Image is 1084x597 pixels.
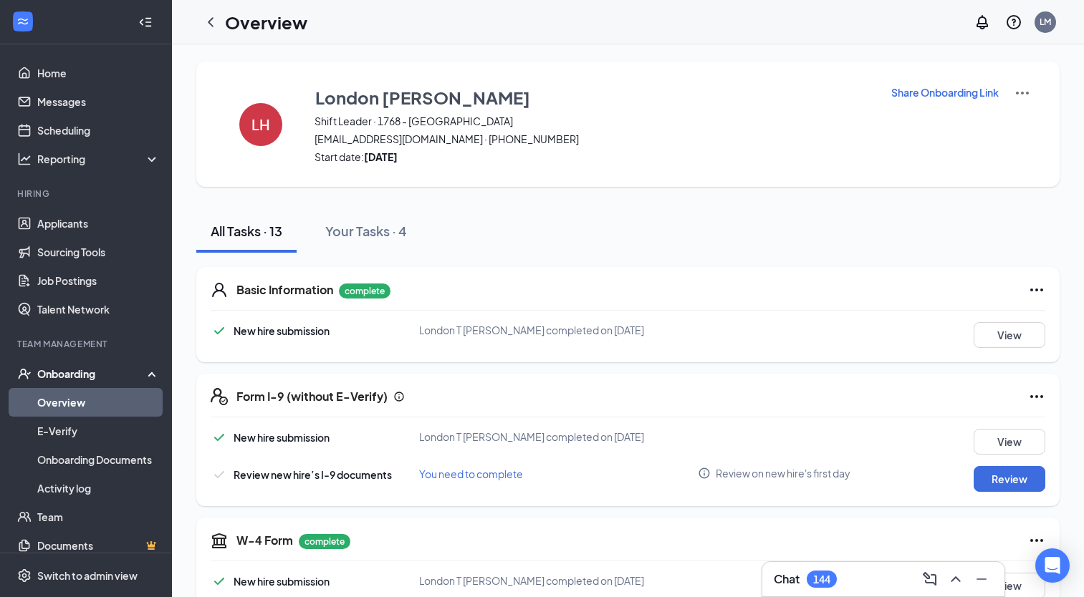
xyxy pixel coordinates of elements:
svg: Checkmark [211,429,228,446]
button: LH [225,84,297,164]
svg: Checkmark [211,573,228,590]
button: View [974,322,1045,348]
button: ChevronUp [944,568,967,591]
div: Switch to admin view [37,568,138,583]
div: Hiring [17,188,157,200]
svg: WorkstreamLogo [16,14,30,29]
p: complete [299,534,350,549]
div: Onboarding [37,367,148,381]
div: All Tasks · 13 [211,222,282,240]
div: Open Intercom Messenger [1035,548,1070,583]
a: Job Postings [37,266,160,295]
img: More Actions [1014,84,1031,102]
svg: Ellipses [1028,388,1045,405]
h5: Basic Information [236,282,333,298]
svg: Notifications [974,14,991,31]
a: Talent Network [37,295,160,324]
div: 144 [813,573,830,586]
a: Team [37,503,160,531]
button: View [974,429,1045,455]
h3: Chat [774,571,800,587]
svg: Ellipses [1028,532,1045,549]
svg: ChevronLeft [202,14,219,31]
button: Minimize [970,568,993,591]
p: Share Onboarding Link [891,85,999,99]
span: London T [PERSON_NAME] completed on [DATE] [419,574,644,587]
svg: ChevronUp [947,571,964,588]
span: Review new hire’s I-9 documents [234,468,392,481]
span: [EMAIL_ADDRESS][DOMAIN_NAME] · [PHONE_NUMBER] [315,132,873,146]
a: Activity log [37,474,160,503]
h5: W-4 Form [236,533,293,548]
span: London T [PERSON_NAME] completed on [DATE] [419,430,644,443]
svg: ComposeMessage [921,571,939,588]
svg: QuestionInfo [1005,14,1022,31]
h1: Overview [225,10,307,34]
svg: Info [698,467,711,480]
svg: Ellipses [1028,281,1045,298]
svg: TaxGovernmentIcon [211,532,228,549]
div: Team Management [17,338,157,350]
svg: FormI9EVerifyIcon [211,388,228,405]
button: ComposeMessage [918,568,941,591]
div: LM [1040,16,1051,28]
span: London T [PERSON_NAME] completed on [DATE] [419,324,644,336]
a: E-Verify [37,417,160,445]
a: Sourcing Tools [37,238,160,266]
a: DocumentsCrown [37,531,160,560]
button: Share Onboarding Link [891,84,999,100]
a: Home [37,59,160,87]
svg: Checkmark [211,466,228,483]
span: New hire submission [234,324,330,337]
h3: London [PERSON_NAME] [315,85,530,110]
svg: User [211,281,228,298]
svg: Analysis [17,152,32,166]
strong: [DATE] [364,150,398,163]
span: Shift Leader · 1768 - [GEOGRAPHIC_DATA] [315,114,873,128]
span: New hire submission [234,575,330,588]
span: Review on new hire's first day [716,466,850,480]
svg: Info [393,391,405,402]
span: New hire submission [234,431,330,444]
div: Reporting [37,152,160,166]
svg: Settings [17,568,32,583]
a: Overview [37,388,160,417]
p: complete [339,283,390,298]
span: You need to complete [419,467,523,480]
svg: Minimize [973,571,990,588]
a: Messages [37,87,160,116]
svg: UserCheck [17,367,32,381]
a: Onboarding Documents [37,445,160,474]
div: Your Tasks · 4 [325,222,407,240]
button: London [PERSON_NAME] [315,84,873,110]
button: Review [974,466,1045,492]
svg: Checkmark [211,322,228,339]
h4: LH [251,120,270,130]
svg: Collapse [138,15,153,29]
a: Applicants [37,209,160,238]
h5: Form I-9 (without E-Verify) [236,389,388,404]
span: Start date: [315,150,873,164]
a: Scheduling [37,116,160,145]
